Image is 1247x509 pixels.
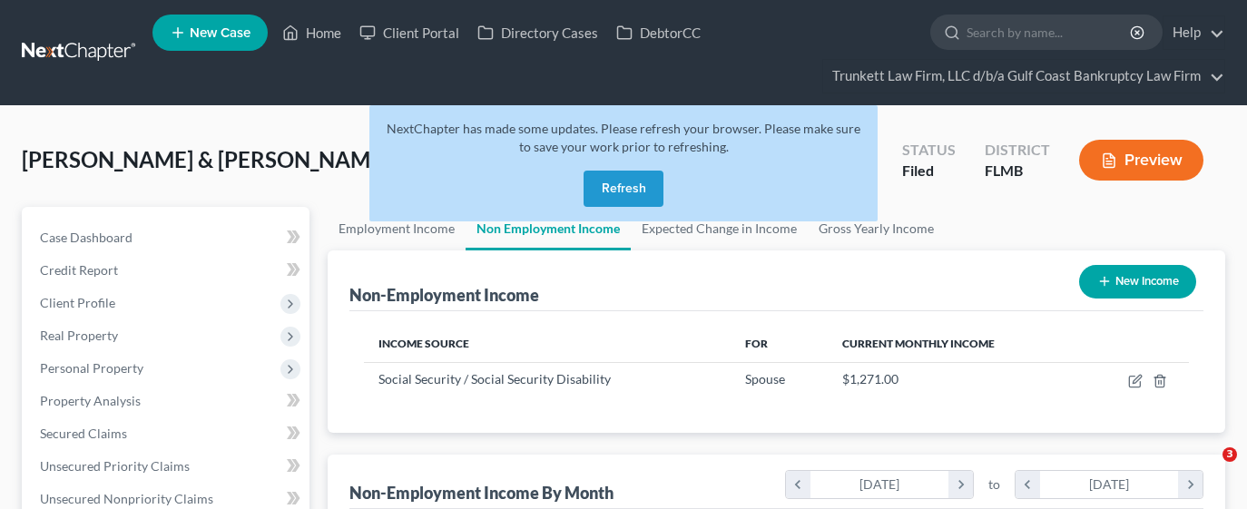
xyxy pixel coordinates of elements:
i: chevron_left [786,471,810,498]
a: DebtorCC [607,16,710,49]
div: Status [902,140,956,161]
span: Case Dashboard [40,230,133,245]
input: Search by name... [967,15,1133,49]
span: Unsecured Priority Claims [40,458,190,474]
button: Refresh [584,171,663,207]
span: Secured Claims [40,426,127,441]
a: Home [273,16,350,49]
a: Case Dashboard [25,221,309,254]
div: [DATE] [1040,471,1179,498]
a: Client Portal [350,16,468,49]
span: Client Profile [40,295,115,310]
a: Trunkett Law Firm, LLC d/b/a Gulf Coast Bankruptcy Law Firm [823,60,1224,93]
span: New Case [190,26,250,40]
a: Help [1164,16,1224,49]
span: 3 [1222,447,1237,462]
a: Directory Cases [468,16,607,49]
span: For [745,337,768,350]
a: Secured Claims [25,417,309,450]
span: Income Source [378,337,469,350]
a: Unsecured Priority Claims [25,450,309,483]
div: FLMB [985,161,1050,181]
span: Property Analysis [40,393,141,408]
div: District [985,140,1050,161]
span: NextChapter has made some updates. Please refresh your browser. Please make sure to save your wor... [387,121,860,154]
button: New Income [1079,265,1196,299]
iframe: Intercom live chat [1185,447,1229,491]
div: Filed [902,161,956,181]
a: Property Analysis [25,385,309,417]
i: chevron_left [1016,471,1040,498]
button: Preview [1079,140,1203,181]
span: Spouse [745,371,785,387]
div: Non-Employment Income By Month [349,482,614,504]
i: chevron_right [1178,471,1203,498]
div: [DATE] [810,471,949,498]
span: to [988,475,1000,494]
span: Unsecured Nonpriority Claims [40,491,213,506]
i: chevron_right [948,471,973,498]
a: Employment Income [328,207,466,250]
span: Personal Property [40,360,143,376]
span: Credit Report [40,262,118,278]
div: Non-Employment Income [349,284,539,306]
span: $1,271.00 [842,371,898,387]
span: [PERSON_NAME] & [PERSON_NAME] [22,146,389,172]
span: Real Property [40,328,118,343]
span: Social Security / Social Security Disability [378,371,611,387]
span: Current Monthly Income [842,337,995,350]
a: Credit Report [25,254,309,287]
